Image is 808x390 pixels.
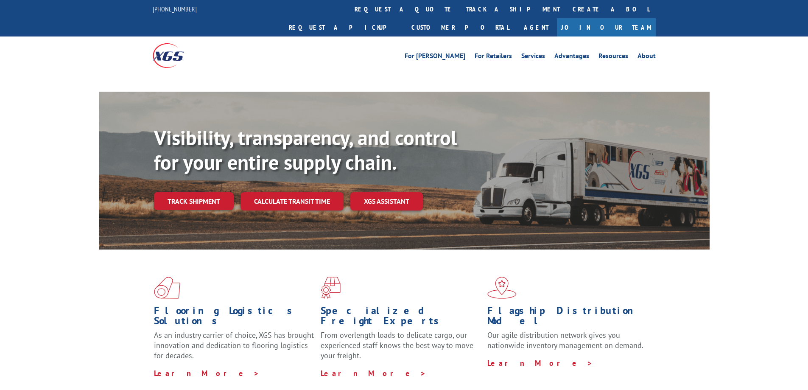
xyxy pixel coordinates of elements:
[637,53,656,62] a: About
[350,192,423,210] a: XGS ASSISTANT
[487,358,593,368] a: Learn More >
[554,53,589,62] a: Advantages
[598,53,628,62] a: Resources
[321,368,426,378] a: Learn More >
[515,18,557,36] a: Agent
[282,18,405,36] a: Request a pickup
[154,124,457,175] b: Visibility, transparency, and control for your entire supply chain.
[154,368,260,378] a: Learn More >
[487,277,517,299] img: xgs-icon-flagship-distribution-model-red
[154,306,314,330] h1: Flooring Logistics Solutions
[405,18,515,36] a: Customer Portal
[154,330,314,360] span: As an industry carrier of choice, XGS has brought innovation and dedication to flooring logistics...
[153,5,197,13] a: [PHONE_NUMBER]
[154,192,234,210] a: Track shipment
[321,330,481,368] p: From overlength loads to delicate cargo, our experienced staff knows the best way to move your fr...
[475,53,512,62] a: For Retailers
[487,306,648,330] h1: Flagship Distribution Model
[405,53,465,62] a: For [PERSON_NAME]
[557,18,656,36] a: Join Our Team
[487,330,643,350] span: Our agile distribution network gives you nationwide inventory management on demand.
[240,192,344,210] a: Calculate transit time
[154,277,180,299] img: xgs-icon-total-supply-chain-intelligence-red
[321,306,481,330] h1: Specialized Freight Experts
[521,53,545,62] a: Services
[321,277,341,299] img: xgs-icon-focused-on-flooring-red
